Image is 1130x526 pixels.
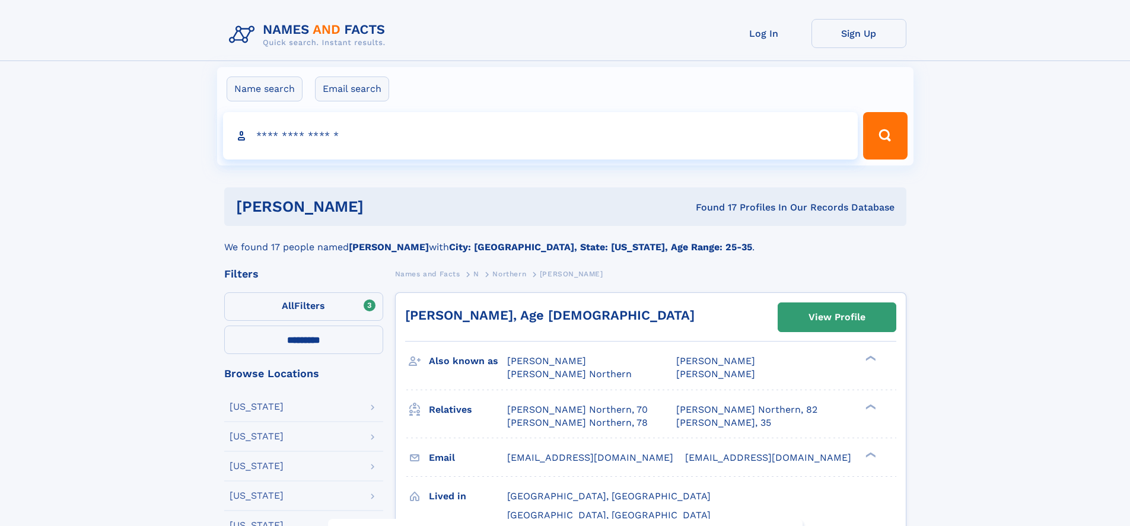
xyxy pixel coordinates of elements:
[717,19,811,48] a: Log In
[429,400,507,420] h3: Relatives
[473,266,479,281] a: N
[349,241,429,253] b: [PERSON_NAME]
[492,270,526,278] span: Northern
[223,112,858,160] input: search input
[862,451,877,458] div: ❯
[230,402,284,412] div: [US_STATE]
[778,303,896,331] a: View Profile
[236,199,530,214] h1: [PERSON_NAME]
[429,448,507,468] h3: Email
[676,403,817,416] a: [PERSON_NAME] Northern, 82
[224,269,383,279] div: Filters
[676,416,771,429] a: [PERSON_NAME], 35
[676,368,755,380] span: [PERSON_NAME]
[685,452,851,463] span: [EMAIL_ADDRESS][DOMAIN_NAME]
[862,403,877,410] div: ❯
[676,355,755,366] span: [PERSON_NAME]
[507,403,648,416] a: [PERSON_NAME] Northern, 70
[429,351,507,371] h3: Also known as
[224,292,383,321] label: Filters
[507,452,673,463] span: [EMAIL_ADDRESS][DOMAIN_NAME]
[230,461,284,471] div: [US_STATE]
[224,19,395,51] img: Logo Names and Facts
[282,300,294,311] span: All
[492,266,526,281] a: Northern
[449,241,752,253] b: City: [GEOGRAPHIC_DATA], State: [US_STATE], Age Range: 25-35
[227,76,303,101] label: Name search
[507,368,632,380] span: [PERSON_NAME] Northern
[863,112,907,160] button: Search Button
[230,491,284,501] div: [US_STATE]
[473,270,479,278] span: N
[507,355,586,366] span: [PERSON_NAME]
[862,355,877,362] div: ❯
[315,76,389,101] label: Email search
[395,266,460,281] a: Names and Facts
[405,308,695,323] a: [PERSON_NAME], Age [DEMOGRAPHIC_DATA]
[530,201,895,214] div: Found 17 Profiles In Our Records Database
[808,304,865,331] div: View Profile
[230,432,284,441] div: [US_STATE]
[507,416,648,429] a: [PERSON_NAME] Northern, 78
[507,490,711,502] span: [GEOGRAPHIC_DATA], [GEOGRAPHIC_DATA]
[224,226,906,254] div: We found 17 people named with .
[540,270,603,278] span: [PERSON_NAME]
[429,486,507,506] h3: Lived in
[224,368,383,379] div: Browse Locations
[507,509,711,521] span: [GEOGRAPHIC_DATA], [GEOGRAPHIC_DATA]
[811,19,906,48] a: Sign Up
